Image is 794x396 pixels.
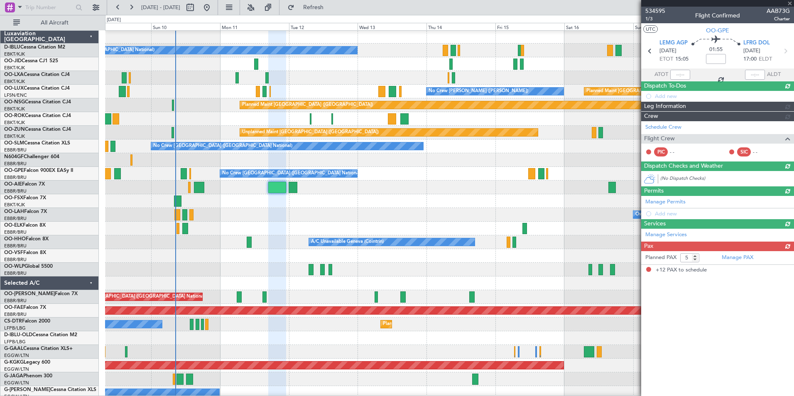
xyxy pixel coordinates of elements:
[284,1,333,14] button: Refresh
[4,72,70,77] a: OO-LXACessna Citation CJ4
[4,188,27,194] a: EBBR/BRU
[4,59,58,64] a: OO-JIDCessna CJ1 525
[4,339,26,345] a: LFPB/LBG
[4,113,25,118] span: OO-ROK
[767,7,790,15] span: AAB73G
[4,380,29,386] a: EGGW/LTN
[4,65,25,71] a: EBKT/KJK
[645,15,665,22] span: 1/3
[4,209,47,214] a: OO-LAHFalcon 7X
[4,264,25,269] span: OO-WLP
[4,120,25,126] a: EBKT/KJK
[4,147,27,153] a: EBBR/BRU
[4,174,27,181] a: EBBR/BRU
[767,71,781,79] span: ALDT
[151,23,220,30] div: Sun 10
[759,55,772,64] span: ELDT
[4,182,22,187] span: OO-AIE
[4,291,55,296] span: OO-[PERSON_NAME]
[4,86,70,91] a: OO-LUXCessna Citation CJ4
[4,237,26,242] span: OO-HHO
[9,16,90,29] button: All Aircraft
[296,5,331,10] span: Refresh
[4,374,23,379] span: G-JAGA
[4,387,96,392] a: G-[PERSON_NAME]Cessna Citation XLS
[107,17,121,24] div: [DATE]
[289,23,358,30] div: Tue 12
[743,39,770,47] span: LFRG DOL
[358,23,426,30] div: Wed 13
[82,23,151,30] div: Sat 9
[50,291,206,303] div: Unplanned Maint [GEOGRAPHIC_DATA] ([GEOGRAPHIC_DATA] National)
[4,352,29,359] a: EGGW/LTN
[4,325,26,331] a: LFPB/LBG
[4,360,24,365] span: G-KGKG
[4,168,24,173] span: OO-GPE
[4,182,45,187] a: OO-AIEFalcon 7X
[633,23,702,30] div: Sun 17
[645,7,665,15] span: 534595
[4,305,46,310] a: OO-FAEFalcon 7X
[4,45,20,50] span: D-IBLU
[4,270,27,276] a: EBBR/BRU
[4,196,23,200] span: OO-FSX
[141,4,180,11] span: [DATE] - [DATE]
[153,140,292,152] div: No Crew [GEOGRAPHIC_DATA] ([GEOGRAPHIC_DATA] National)
[220,23,289,30] div: Mon 11
[242,99,373,111] div: Planned Maint [GEOGRAPHIC_DATA] ([GEOGRAPHIC_DATA])
[4,154,24,159] span: N604GF
[4,332,77,337] a: D-IBLU-OLDCessna Citation M2
[4,141,24,146] span: OO-SLM
[383,318,425,330] div: Planned Maint Sofia
[4,298,27,304] a: EBBR/BRU
[4,59,22,64] span: OO-JID
[767,15,790,22] span: Charter
[4,78,25,85] a: EBKT/KJK
[222,167,361,180] div: No Crew [GEOGRAPHIC_DATA] ([GEOGRAPHIC_DATA] National)
[743,47,760,55] span: [DATE]
[4,154,59,159] a: N604GFChallenger 604
[4,360,50,365] a: G-KGKGLegacy 600
[4,346,73,351] a: G-GAALCessna Citation XLS+
[643,25,658,33] button: UTC
[709,46,723,54] span: 01:55
[4,72,24,77] span: OO-LXA
[429,85,528,98] div: No Crew [PERSON_NAME] ([PERSON_NAME])
[4,387,50,392] span: G-[PERSON_NAME]
[4,113,71,118] a: OO-ROKCessna Citation CJ4
[4,168,73,173] a: OO-GPEFalcon 900EX EASy II
[4,257,27,263] a: EBBR/BRU
[4,196,46,200] a: OO-FSXFalcon 7X
[22,20,88,26] span: All Aircraft
[4,305,23,310] span: OO-FAE
[695,11,740,20] div: Flight Confirmed
[4,100,25,105] span: OO-NSG
[242,126,379,139] div: Unplanned Maint [GEOGRAPHIC_DATA] ([GEOGRAPHIC_DATA])
[4,127,25,132] span: OO-ZUN
[495,23,564,30] div: Fri 15
[4,264,53,269] a: OO-WLPGlobal 5500
[4,45,65,50] a: D-IBLUCessna Citation M2
[706,26,729,35] span: OO-GPE
[4,229,27,235] a: EBBR/BRU
[654,71,668,79] span: ATOT
[4,291,78,296] a: OO-[PERSON_NAME]Falcon 7X
[4,374,52,379] a: G-JAGAPhenom 300
[4,250,46,255] a: OO-VSFFalcon 8X
[4,51,25,57] a: EBKT/KJK
[4,127,71,132] a: OO-ZUNCessna Citation CJ4
[311,236,384,248] div: A/C Unavailable Geneva (Cointrin)
[675,55,689,64] span: 15:05
[4,223,23,228] span: OO-ELK
[4,106,25,112] a: EBKT/KJK
[743,55,757,64] span: 17:00
[4,311,27,318] a: EBBR/BRU
[4,92,27,98] a: LFSN/ENC
[4,250,23,255] span: OO-VSF
[4,366,29,372] a: EGGW/LTN
[4,237,49,242] a: OO-HHOFalcon 8X
[426,23,495,30] div: Thu 14
[659,55,673,64] span: ETOT
[4,100,71,105] a: OO-NSGCessna Citation CJ4
[4,209,24,214] span: OO-LAH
